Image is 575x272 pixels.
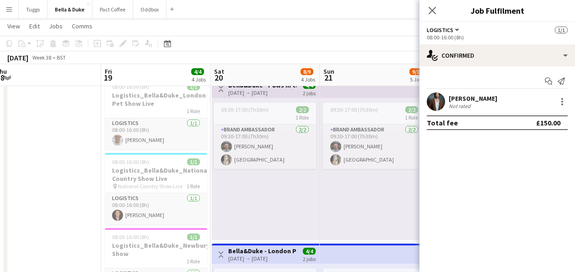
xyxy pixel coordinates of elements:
[427,27,461,33] button: Logistics
[427,34,568,41] div: 08:00-16:00 (8h)
[419,5,575,16] h3: Job Fulfilment
[26,20,43,32] a: Edit
[449,103,473,109] div: Not rated
[427,118,458,127] div: Total fee
[7,53,28,62] div: [DATE]
[427,27,453,33] span: Logistics
[29,22,40,30] span: Edit
[133,0,167,18] button: Oddbox
[555,27,568,33] span: 1/1
[30,54,53,61] span: Week 38
[57,54,66,61] div: BST
[15,62,36,71] div: Events
[49,22,63,30] span: Jobs
[19,0,48,18] button: Tuggs
[4,20,24,32] a: View
[48,0,92,18] button: Bella & Duke
[7,22,20,30] span: View
[72,22,92,30] span: Comms
[419,44,575,66] div: Confirmed
[449,94,497,103] div: [PERSON_NAME]
[536,118,560,127] div: £150.00
[45,20,66,32] a: Jobs
[92,0,133,18] button: Pact Coffee
[68,20,96,32] a: Comms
